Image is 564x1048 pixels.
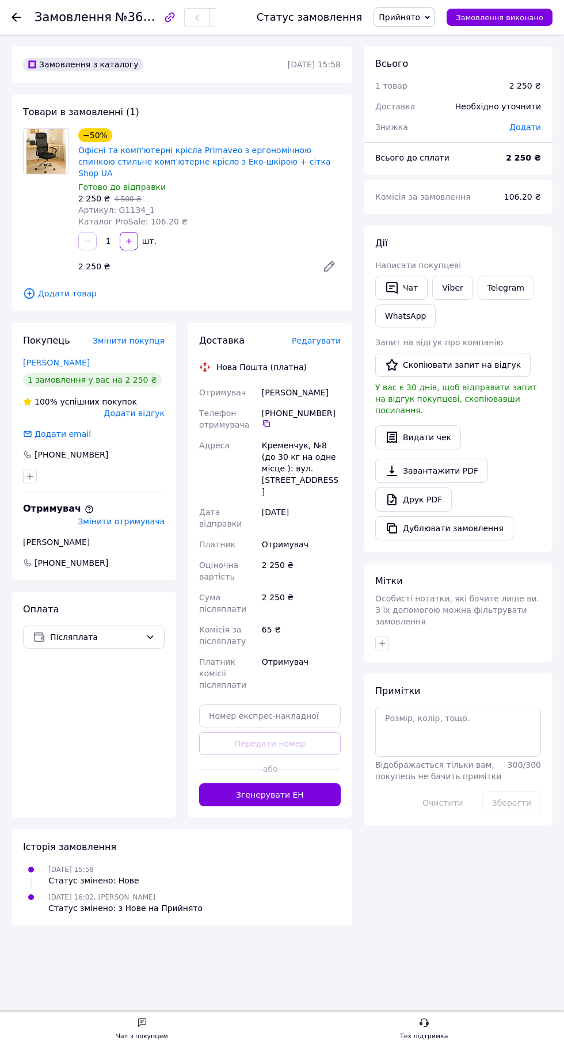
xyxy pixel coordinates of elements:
div: 2 250 ₴ [260,587,343,619]
time: [DATE] 15:58 [288,60,341,69]
a: WhatsApp [375,304,436,327]
button: Скопіювати запит на відгук [375,353,531,377]
span: Товари в замовленні (1) [23,106,139,117]
span: [DATE] 16:02, [PERSON_NAME] [48,893,155,901]
div: Додати email [22,428,92,440]
div: Кременчук, №8 (до 30 кг на одне місце ): вул. [STREET_ADDRESS] [260,435,343,502]
span: Адреса [199,441,230,450]
button: Згенерувати ЕН [199,783,341,806]
div: Повернутися назад [12,12,21,23]
span: Запит на відгук про компанію [375,338,503,347]
span: Оплата [23,604,59,615]
span: Дата відправки [199,508,242,528]
span: Платник [199,540,235,549]
span: Додати [509,123,541,132]
div: [PHONE_NUMBER] [33,449,109,460]
span: Доставка [375,102,415,111]
a: Друк PDF [375,487,452,512]
input: Номер експрес-накладної [199,704,341,727]
span: Комісія за замовлення [375,192,471,201]
span: Артикул: G1134_1 [78,205,155,215]
div: [DATE] [260,502,343,534]
span: Післяплата [50,631,141,643]
a: Редагувати [318,255,341,278]
span: 2 250 ₴ [78,194,110,203]
span: №366321403 [115,10,197,24]
span: У вас є 30 днів, щоб відправити запит на відгук покупцеві, скопіювавши посилання. [375,383,537,415]
div: Нова Пошта (платна) [214,361,310,373]
div: Отримувач [260,651,343,695]
span: Готово до відправки [78,182,166,192]
span: Замовлення [35,10,112,24]
span: Знижка [375,123,408,132]
div: Статус змінено: з Нове на Прийнято [48,902,203,914]
div: Статус змінено: Нове [48,875,139,886]
span: Додати товар [23,287,341,300]
span: Сума післяплати [199,593,246,613]
span: 4 500 ₴ [114,195,141,203]
div: успішних покупок [23,396,137,407]
div: 2 250 ₴ [74,258,313,275]
span: Оціночна вартість [199,561,238,581]
a: Офісні та комп'ютерні крісла Primaveo з ергономічною спинкою стильне комп'ютерне крісло з Еко-шкі... [78,146,330,178]
span: Отримувач [23,503,94,514]
span: Відображається тільки вам, покупець не бачить примітки [375,760,501,781]
span: [PHONE_NUMBER] [33,557,109,569]
span: Примітки [375,685,420,696]
div: 65 ₴ [260,619,343,651]
b: 2 250 ₴ [506,153,541,162]
span: Додати відгук [104,409,165,418]
span: Всього [375,58,408,69]
span: Комісія за післяплату [199,625,246,646]
div: Замовлення з каталогу [23,58,143,71]
a: Telegram [478,276,534,300]
div: 1 замовлення у вас на 2 250 ₴ [23,373,162,387]
div: −50% [78,128,112,142]
div: [PERSON_NAME] [260,382,343,403]
span: 106.20 ₴ [504,192,541,201]
span: Особисті нотатки, які бачите лише ви. З їх допомогою можна фільтрувати замовлення [375,594,539,626]
a: [PERSON_NAME] [23,358,90,367]
span: Мітки [375,576,403,586]
button: Замовлення виконано [447,9,552,26]
span: 100% [35,397,58,406]
span: Платник комісії післяплати [199,657,246,689]
span: Змінити отримувача [78,517,165,526]
span: Історія замовлення [23,841,116,852]
span: Покупець [23,335,70,346]
div: Статус замовлення [257,12,363,23]
div: Тех підтримка [400,1031,448,1042]
span: 1 товар [375,81,407,90]
button: Дублювати замовлення [375,516,513,540]
div: Додати email [33,428,92,440]
span: Отримувач [199,388,246,397]
div: 2 250 ₴ [260,555,343,587]
span: Прийнято [379,13,420,22]
span: або [263,763,277,775]
span: Каталог ProSale: 106.20 ₴ [78,217,188,226]
div: Отримувач [260,534,343,555]
span: Дії [375,238,387,249]
div: 2 250 ₴ [509,80,541,92]
span: Написати покупцеві [375,261,461,270]
span: [DATE] 15:58 [48,866,94,874]
span: Змінити покупця [93,336,165,345]
a: Завантажити PDF [375,459,488,483]
a: Viber [432,276,472,300]
span: Всього до сплати [375,153,449,162]
span: Телефон отримувача [199,409,249,429]
span: 300 / 300 [508,760,541,769]
div: [PHONE_NUMBER] [262,407,341,428]
button: Чат [375,276,428,300]
div: шт. [139,235,158,247]
div: Необхідно уточнити [448,94,548,119]
span: Доставка [199,335,245,346]
div: Чат з покупцем [116,1031,168,1042]
span: Редагувати [292,336,341,345]
img: Офісні та комп'ютерні крісла Primaveo з ергономічною спинкою стильне комп'ютерне крісло з Еко-шкі... [26,129,66,174]
div: [PERSON_NAME] [23,536,165,548]
button: Видати чек [375,425,461,449]
span: Замовлення виконано [456,13,543,22]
